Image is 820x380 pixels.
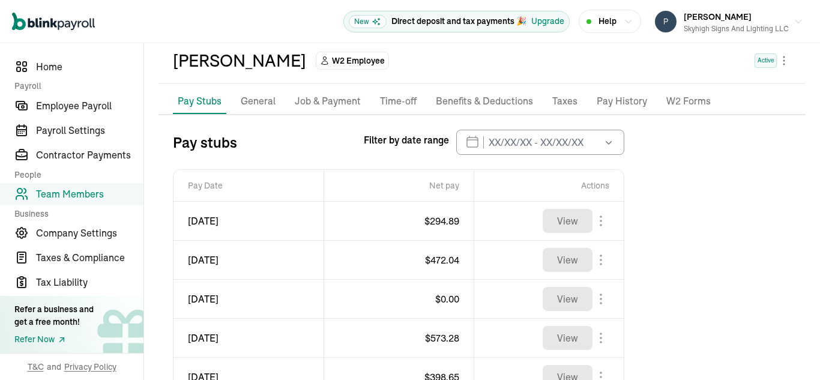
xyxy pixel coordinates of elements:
p: Time-off [380,94,417,109]
span: Tax Liability [36,275,143,289]
iframe: Chat Widget [760,322,820,380]
button: View [543,326,592,350]
th: Net pay [324,170,474,202]
h3: Pay stubs [173,133,237,152]
span: [PERSON_NAME] [684,11,752,22]
span: Home [36,59,143,74]
span: Help [598,15,617,28]
p: Taxes [552,94,577,109]
span: Filter by date range [364,133,449,147]
span: New [349,15,387,28]
button: Help [579,10,641,33]
span: $ 472.04 [425,254,459,266]
span: [DATE] [188,214,309,228]
button: View [543,209,592,233]
p: Job & Payment [295,94,361,109]
p: W2 Forms [666,94,711,109]
span: W2 Employee [332,55,385,67]
span: Privacy Policy [64,361,116,373]
span: Employee Payroll [36,98,143,113]
button: [PERSON_NAME]Skyhigh Signs and Lighting LLC [650,7,808,37]
th: Actions [474,170,624,202]
span: Active [755,53,777,68]
p: General [241,94,276,109]
p: Benefits & Deductions [436,94,533,109]
span: Team Members [36,187,143,201]
button: View [543,248,592,272]
p: Pay History [597,94,647,109]
div: [PERSON_NAME] [173,48,306,73]
nav: Global [12,4,95,39]
span: Taxes & Compliance [36,250,143,265]
span: People [14,169,136,181]
span: Payroll Settings [36,123,143,137]
span: Payroll [14,80,136,92]
span: T&C [28,361,44,373]
div: Refer a business and get a free month! [14,303,94,328]
a: Refer Now [14,333,94,346]
span: $ 294.89 [424,215,459,227]
input: XX/XX/XX - XX/XX/XX [456,130,624,155]
span: [DATE] [188,292,309,306]
th: Pay Date [173,170,324,202]
button: Upgrade [531,15,564,28]
p: Pay Stubs [178,94,222,108]
span: Contractor Payments [36,148,143,162]
span: Company Settings [36,226,143,240]
span: Business [14,208,136,220]
div: Skyhigh Signs and Lighting LLC [684,23,789,34]
span: [DATE] [188,253,309,267]
span: $ 0.00 [435,293,459,305]
button: View [543,287,592,311]
span: [DATE] [188,331,309,345]
span: $ 573.28 [425,332,459,344]
p: Direct deposit and tax payments 🎉 [391,15,526,28]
